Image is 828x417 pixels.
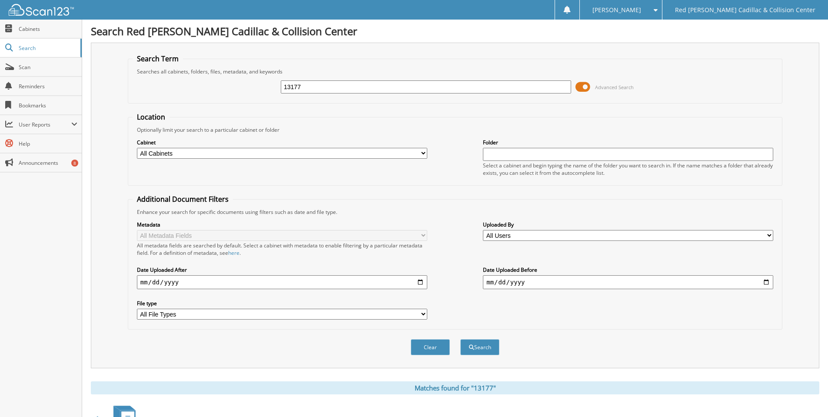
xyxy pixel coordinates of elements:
[133,194,233,204] legend: Additional Document Filters
[133,126,778,133] div: Optionally limit your search to a particular cabinet or folder
[483,221,773,228] label: Uploaded By
[19,140,77,147] span: Help
[483,275,773,289] input: end
[19,44,76,52] span: Search
[592,7,641,13] span: [PERSON_NAME]
[483,139,773,146] label: Folder
[91,24,819,38] h1: Search Red [PERSON_NAME] Cadillac & Collision Center
[19,102,77,109] span: Bookmarks
[460,339,499,355] button: Search
[91,381,819,394] div: Matches found for "13177"
[19,83,77,90] span: Reminders
[137,300,427,307] label: File type
[483,162,773,177] div: Select a cabinet and begin typing the name of the folder you want to search in. If the name match...
[137,275,427,289] input: start
[9,4,74,16] img: scan123-logo-white.svg
[137,139,427,146] label: Cabinet
[137,242,427,257] div: All metadata fields are searched by default. Select a cabinet with metadata to enable filtering b...
[19,121,71,128] span: User Reports
[137,221,427,228] label: Metadata
[133,112,170,122] legend: Location
[133,208,778,216] div: Enhance your search for specific documents using filters such as date and file type.
[137,266,427,274] label: Date Uploaded After
[675,7,815,13] span: Red [PERSON_NAME] Cadillac & Collision Center
[19,159,77,167] span: Announcements
[133,68,778,75] div: Searches all cabinets, folders, files, metadata, and keywords
[19,63,77,71] span: Scan
[71,160,78,167] div: 8
[483,266,773,274] label: Date Uploaded Before
[19,25,77,33] span: Cabinets
[133,54,183,63] legend: Search Term
[411,339,450,355] button: Clear
[228,249,239,257] a: here
[595,84,634,90] span: Advanced Search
